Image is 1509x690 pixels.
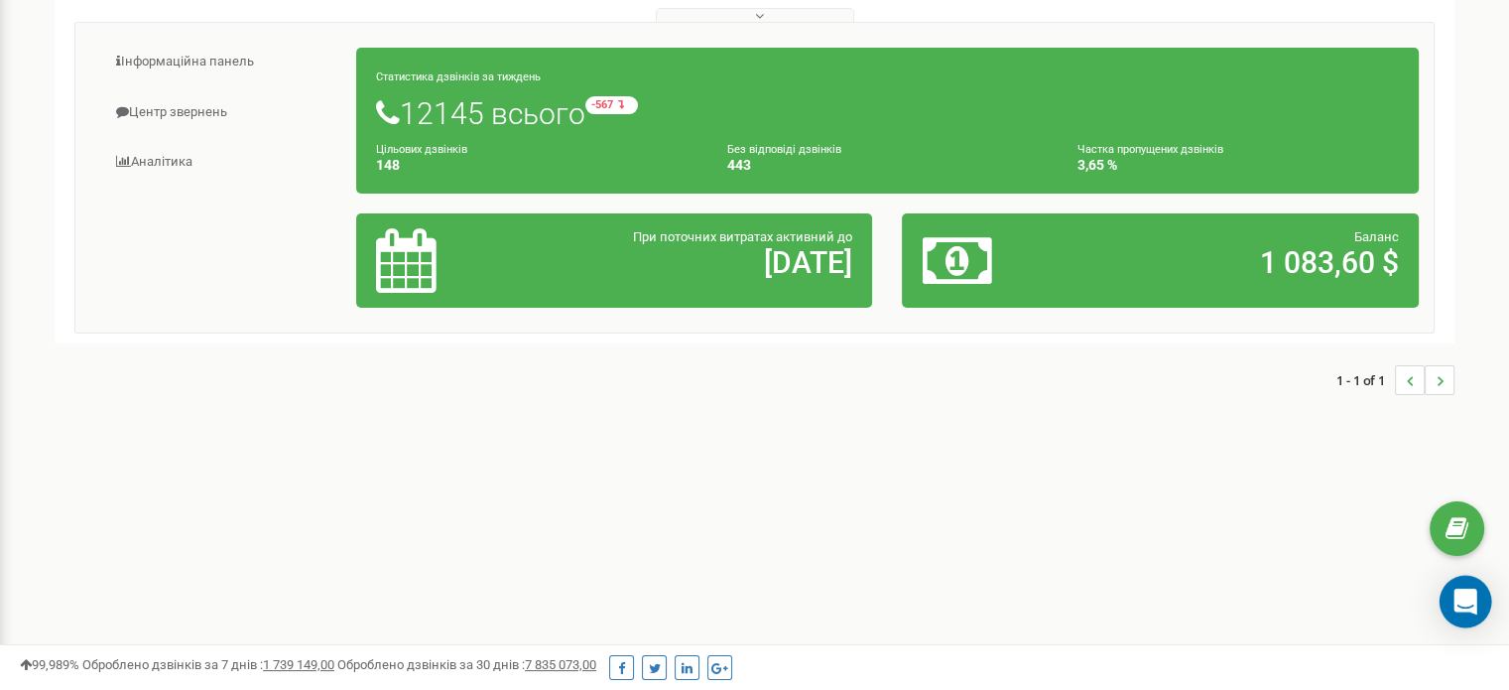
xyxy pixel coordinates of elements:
[376,143,467,156] small: Цільових дзвінків
[376,96,1399,130] h1: 12145 всього
[1091,246,1399,279] h2: 1 083,60 $
[1077,158,1399,173] h4: 3,65 %
[525,657,596,672] u: 7 835 073,00
[20,657,79,672] span: 99,989%
[337,657,596,672] span: Оброблено дзвінків за 30 днів :
[90,38,357,86] a: Інформаційна панель
[263,657,334,672] u: 1 739 149,00
[1336,345,1454,415] nav: ...
[90,88,357,137] a: Центр звернень
[90,138,357,187] a: Аналiтика
[1354,229,1399,244] span: Баланс
[1077,143,1223,156] small: Частка пропущених дзвінків
[376,70,541,83] small: Статистика дзвінків за тиждень
[633,229,852,244] span: При поточних витратах активний до
[727,158,1049,173] h4: 443
[1440,576,1492,628] div: Open Intercom Messenger
[1336,365,1395,395] span: 1 - 1 of 1
[376,158,697,173] h4: 148
[585,96,638,114] small: -567
[82,657,334,672] span: Оброблено дзвінків за 7 днів :
[727,143,841,156] small: Без відповіді дзвінків
[545,246,852,279] h2: [DATE]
